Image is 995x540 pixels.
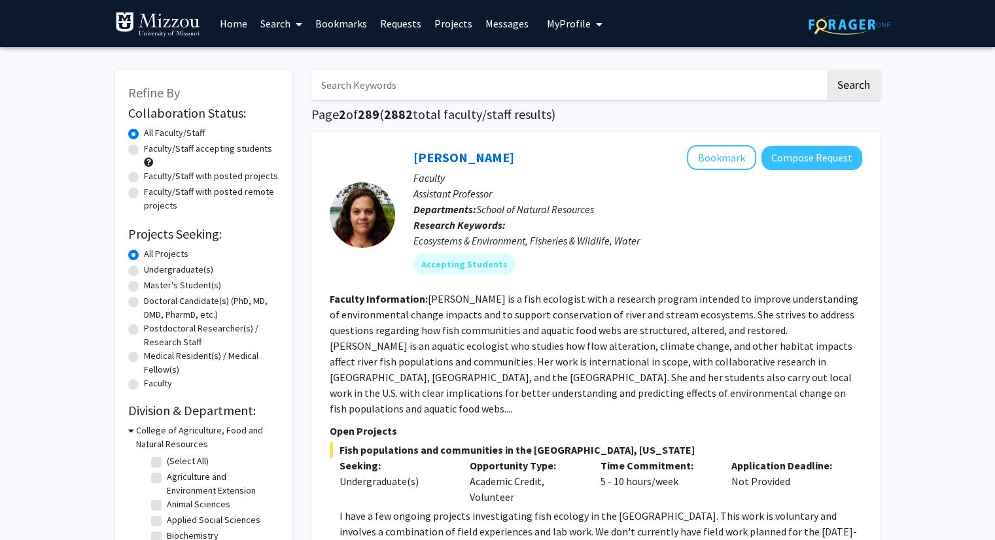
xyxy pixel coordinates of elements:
[167,470,275,498] label: Agriculture and Environment Extension
[374,1,428,46] a: Requests
[167,498,230,511] label: Animal Sciences
[309,1,374,46] a: Bookmarks
[167,454,209,468] label: (Select All)
[115,12,200,38] img: University of Missouri Logo
[413,186,862,201] p: Assistant Professor
[476,203,594,216] span: School of Natural Resources
[413,233,862,248] div: Ecosystems & Environment, Fisheries & Wildlife, Water
[413,203,476,216] b: Departments:
[340,458,451,473] p: Seeking:
[339,106,346,122] span: 2
[428,1,479,46] a: Projects
[144,349,279,377] label: Medical Resident(s) / Medical Fellow(s)
[460,458,591,505] div: Academic Credit, Volunteer
[601,458,712,473] p: Time Commitment:
[547,17,591,30] span: My Profile
[213,1,254,46] a: Home
[340,473,451,489] div: Undergraduate(s)
[128,105,279,121] h2: Collaboration Status:
[731,458,843,473] p: Application Deadline:
[722,458,852,505] div: Not Provided
[358,106,379,122] span: 289
[144,185,279,212] label: Faculty/Staff with posted remote projects
[144,126,205,140] label: All Faculty/Staff
[413,218,506,231] b: Research Keywords:
[144,294,279,322] label: Doctoral Candidate(s) (PhD, MD, DMD, PharmD, etc.)
[470,458,581,473] p: Opportunity Type:
[330,423,862,439] p: Open Projects
[144,377,172,390] label: Faculty
[330,442,862,458] span: Fish populations and communities in the [GEOGRAPHIC_DATA], [US_STATE]
[311,107,881,122] h1: Page of ( total faculty/staff results)
[330,292,858,415] fg-read-more: [PERSON_NAME] is a fish ecologist with a research program intended to improve understanding of en...
[413,254,515,275] mat-chip: Accepting Students
[311,70,825,100] input: Search Keywords
[809,14,890,35] img: ForagerOne Logo
[254,1,309,46] a: Search
[144,322,279,349] label: Postdoctoral Researcher(s) / Research Staff
[128,403,279,418] h2: Division & Department:
[761,146,862,170] button: Compose Request to Allison Pease
[144,247,188,261] label: All Projects
[144,142,272,156] label: Faculty/Staff accepting students
[128,84,180,101] span: Refine By
[128,226,279,242] h2: Projects Seeking:
[167,513,260,527] label: Applied Social Sciences
[136,424,279,451] h3: College of Agriculture, Food and Natural Resources
[827,70,881,100] button: Search
[330,292,428,305] b: Faculty Information:
[10,481,56,530] iframe: Chat
[144,278,221,292] label: Master's Student(s)
[413,149,514,165] a: [PERSON_NAME]
[591,458,722,505] div: 5 - 10 hours/week
[479,1,535,46] a: Messages
[413,170,862,186] p: Faculty
[384,106,413,122] span: 2882
[144,263,213,277] label: Undergraduate(s)
[144,169,278,183] label: Faculty/Staff with posted projects
[687,145,756,170] button: Add Allison Pease to Bookmarks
